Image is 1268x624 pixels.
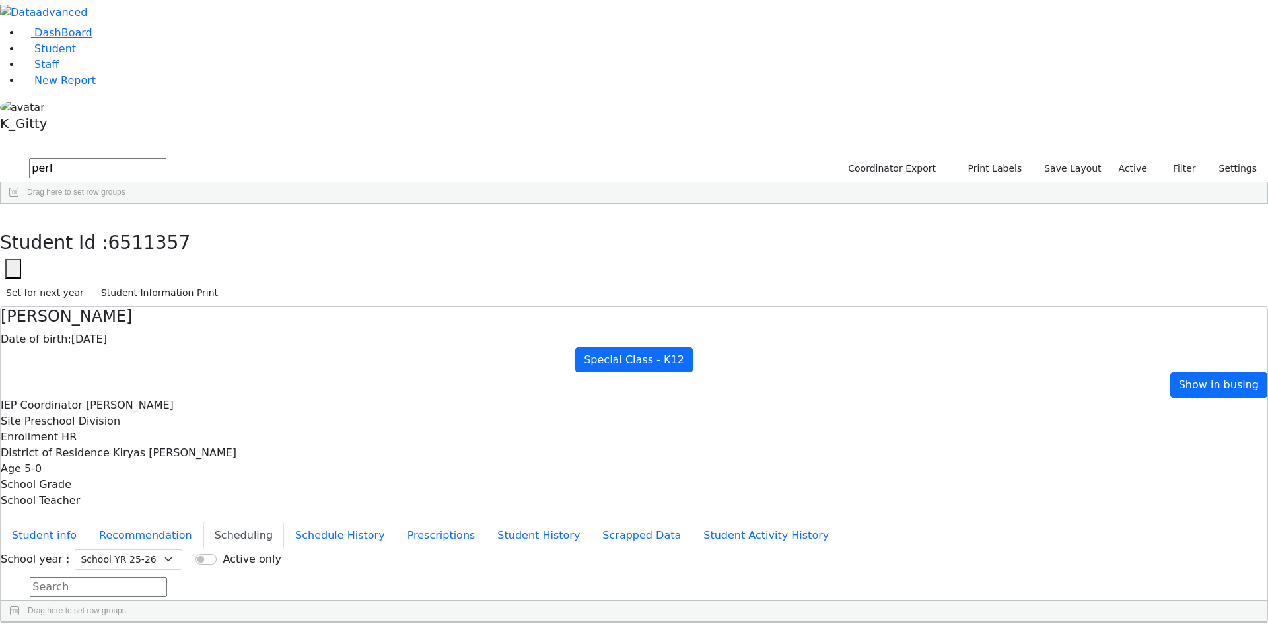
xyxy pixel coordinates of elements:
span: [PERSON_NAME] [86,399,174,411]
span: Student [34,42,76,55]
input: Search [29,158,166,178]
button: Student info [1,522,88,549]
button: Coordinator Export [839,158,942,179]
label: Active [1113,158,1153,179]
span: 6511357 [108,232,191,254]
span: Preschool Division [24,415,120,427]
a: Student [21,42,76,55]
span: Drag here to set row groups [28,606,126,615]
input: Search [30,577,167,597]
a: Staff [21,58,59,71]
span: Staff [34,58,59,71]
a: New Report [21,74,96,87]
button: Student Activity History [692,522,840,549]
span: Drag here to set row groups [27,188,125,197]
span: Show in busing [1179,378,1259,391]
span: 5-0 [24,462,42,475]
button: Recommendation [88,522,203,549]
button: Scheduling [203,522,284,549]
a: DashBoard [21,26,92,39]
label: IEP Coordinator [1,398,83,413]
a: Show in busing [1170,372,1267,398]
label: School year : [1,551,69,567]
span: DashBoard [34,26,92,39]
label: District of Residence [1,445,110,461]
div: [DATE] [1,331,1267,347]
span: Kiryas [PERSON_NAME] [113,446,236,459]
label: Active only [223,551,281,567]
label: Date of birth: [1,331,71,347]
button: Settings [1202,158,1263,179]
label: Age [1,461,21,477]
label: School Teacher [1,493,80,508]
label: Enrollment [1,429,58,445]
span: HR [61,431,77,443]
a: Special Class - K12 [575,347,693,372]
button: Schedule History [284,522,396,549]
button: Student History [486,522,591,549]
button: Student Information Print [95,283,224,303]
h4: [PERSON_NAME] [1,307,1267,326]
label: Site [1,413,21,429]
button: Print Labels [952,158,1028,179]
button: Scrapped Data [591,522,692,549]
button: Prescriptions [396,522,487,549]
label: School Grade [1,477,71,493]
button: Save Layout [1038,158,1107,179]
button: Filter [1156,158,1202,179]
span: New Report [34,74,96,87]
